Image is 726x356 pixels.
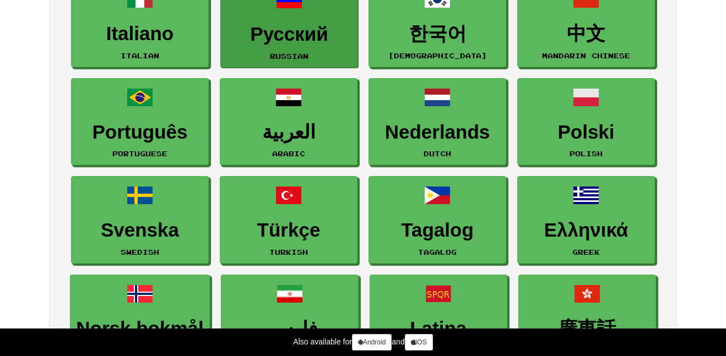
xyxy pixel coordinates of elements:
[76,318,203,339] h3: Norsk bokmål
[424,150,451,157] small: Dutch
[220,176,357,264] a: TürkçeTurkish
[517,78,655,166] a: PolskiPolish
[572,248,600,256] small: Greek
[369,78,506,166] a: NederlandsDutch
[523,122,649,143] h3: Polski
[270,52,308,60] small: Russian
[112,150,167,157] small: Portuguese
[375,220,500,241] h3: Tagalog
[376,318,501,339] h3: Latina
[418,248,457,256] small: Tagalog
[388,52,487,59] small: [DEMOGRAPHIC_DATA]
[227,318,353,339] h3: فارسی
[71,176,209,264] a: SvenskaSwedish
[375,122,500,143] h3: Nederlands
[269,248,308,256] small: Turkish
[77,23,203,45] h3: Italiano
[226,24,352,45] h3: Русский
[121,248,159,256] small: Swedish
[523,220,649,241] h3: Ελληνικά
[517,176,655,264] a: ΕλληνικάGreek
[71,78,209,166] a: PortuguêsPortuguese
[542,52,630,59] small: Mandarin Chinese
[220,78,357,166] a: العربيةArabic
[121,52,159,59] small: Italian
[77,122,203,143] h3: Português
[272,150,305,157] small: Arabic
[524,318,650,339] h3: 廣東話
[226,220,351,241] h3: Türkçe
[77,220,203,241] h3: Svenska
[523,23,649,45] h3: 中文
[405,334,433,350] a: iOS
[226,122,351,143] h3: العربية
[375,23,500,45] h3: 한국어
[369,176,506,264] a: TagalogTagalog
[352,334,392,350] a: Android
[570,150,603,157] small: Polish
